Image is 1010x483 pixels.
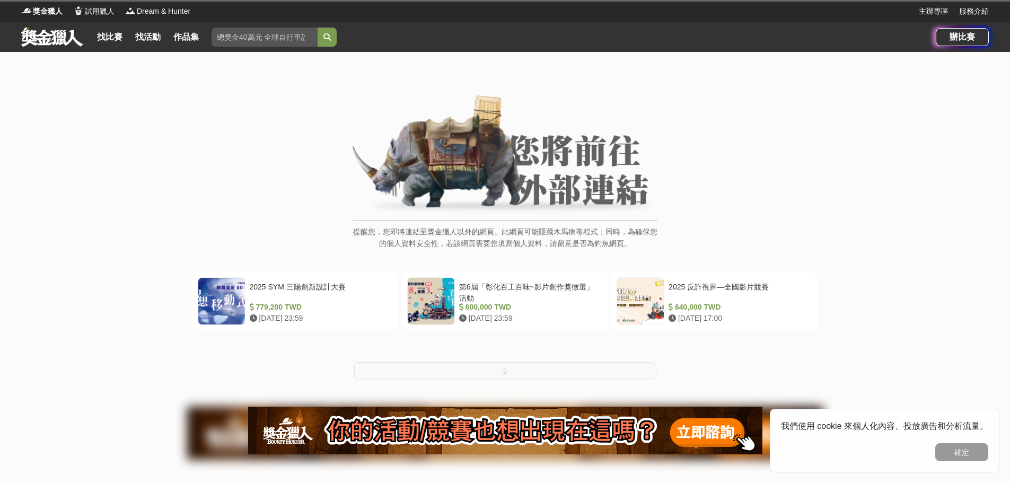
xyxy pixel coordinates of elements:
a: Logo試用獵人 [73,6,115,17]
a: LogoDream & Hunter [125,6,190,17]
div: 2025 SYM 三陽創新設計大賽 [250,282,389,302]
img: Logo [125,5,136,16]
span: 我們使用 cookie 來個人化內容、投放廣告和分析流量。 [781,421,988,431]
button: 確定 [935,443,988,461]
a: 服務介紹 [959,6,989,17]
div: 640,000 TWD [669,302,808,313]
div: [DATE] 17:00 [669,313,808,324]
img: 905fc34d-8193-4fb2-a793-270a69788fd0.png [248,407,762,454]
a: 2025 SYM 三陽創新設計大賽 779,200 TWD [DATE] 23:59 [192,272,399,330]
span: Dream & Hunter [137,6,190,17]
button: 2 [354,362,656,380]
a: 辦比賽 [936,28,989,46]
a: 作品集 [169,30,203,45]
span: 試用獵人 [85,6,115,17]
img: Logo [73,5,84,16]
div: 779,200 TWD [250,302,389,313]
input: 總獎金40萬元 全球自行車設計比賽 [212,28,318,47]
a: Logo獎金獵人 [21,6,63,17]
a: 找活動 [131,30,165,45]
img: Logo [21,5,32,16]
a: 主辦專區 [919,6,948,17]
div: 2025 反詐視界—全國影片競賽 [669,282,808,302]
a: 第6屆「彰化百工百味~影片創作獎徵選」活動 600,000 TWD [DATE] 23:59 [402,272,608,330]
a: 2025 反詐視界—全國影片競賽 640,000 TWD [DATE] 17:00 [611,272,818,330]
span: 獎金獵人 [33,6,63,17]
div: 600,000 TWD [459,302,599,313]
div: [DATE] 23:59 [459,313,599,324]
p: 提醒您，您即將連結至獎金獵人以外的網頁。此網頁可能隱藏木馬病毒程式；同時，為確保您的個人資料安全性，若該網頁需要您填寫個人資料，請留意是否為釣魚網頁。 [353,226,657,260]
div: 第6屆「彰化百工百味~影片創作獎徵選」活動 [459,282,599,302]
div: [DATE] 23:59 [250,313,389,324]
a: 找比賽 [93,30,127,45]
img: External Link Banner [353,95,657,215]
